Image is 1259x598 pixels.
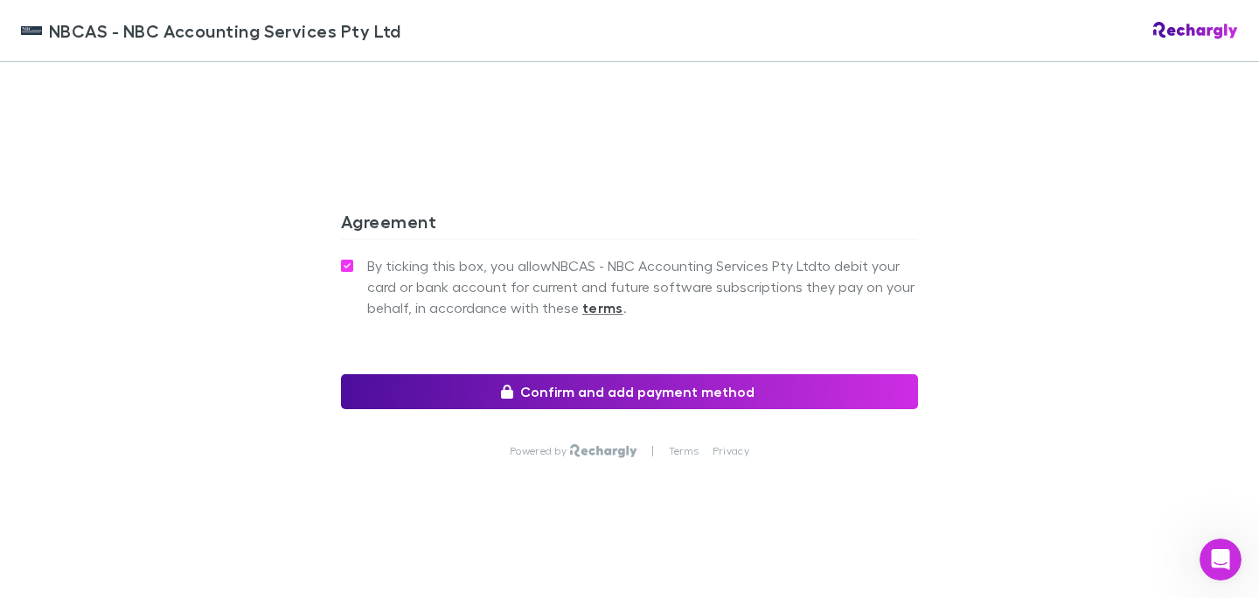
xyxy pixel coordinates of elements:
span: By ticking this box, you allow NBCAS - NBC Accounting Services Pty Ltd to debit your card or bank... [367,255,918,318]
span: NBCAS - NBC Accounting Services Pty Ltd [49,17,401,44]
a: Privacy [713,444,749,458]
img: NBCAS - NBC Accounting Services Pty Ltd's Logo [21,20,42,41]
iframe: Intercom live chat [1200,539,1242,581]
img: Rechargly Logo [570,444,637,458]
p: Powered by [510,444,570,458]
a: Terms [669,444,699,458]
strong: terms [582,299,623,316]
button: Confirm and add payment method [341,374,918,409]
h3: Agreement [341,211,918,239]
p: | [651,444,654,458]
img: Rechargly Logo [1153,22,1238,39]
